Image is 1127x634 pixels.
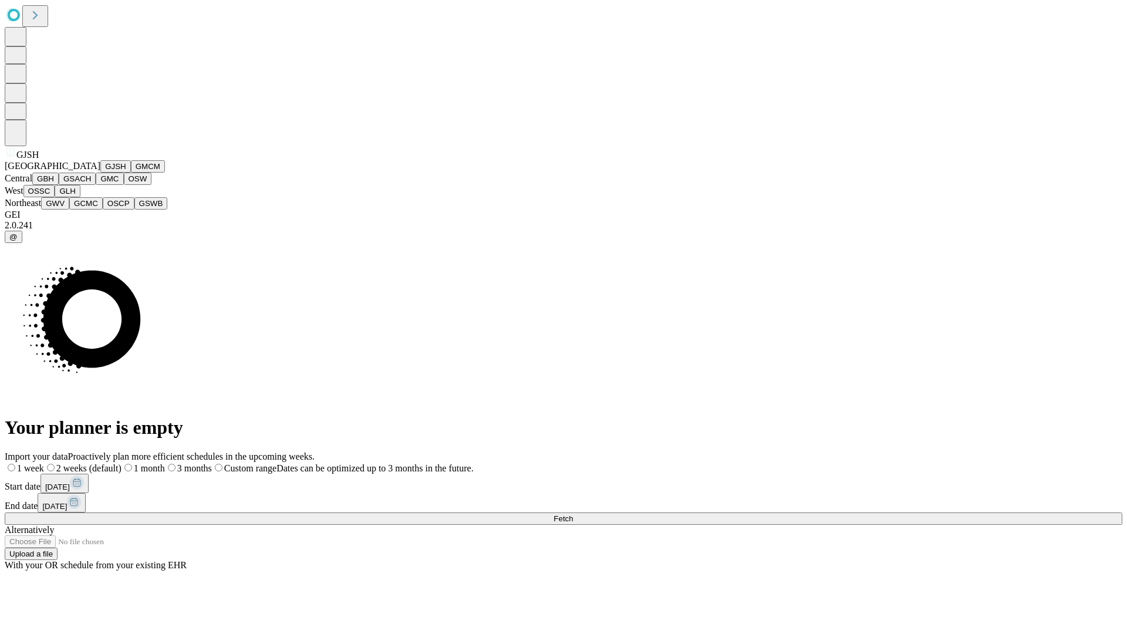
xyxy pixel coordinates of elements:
button: GBH [32,173,59,185]
button: @ [5,231,22,243]
span: Proactively plan more efficient schedules in the upcoming weeks. [68,451,315,461]
span: West [5,186,23,195]
span: 3 months [177,463,212,473]
button: OSW [124,173,152,185]
div: Start date [5,474,1122,493]
div: 2.0.241 [5,220,1122,231]
button: OSSC [23,185,55,197]
button: GMC [96,173,123,185]
span: [DATE] [45,483,70,491]
button: GLH [55,185,80,197]
input: 3 months [168,464,176,471]
span: Alternatively [5,525,54,535]
span: @ [9,232,18,241]
button: GSACH [59,173,96,185]
div: GEI [5,210,1122,220]
input: Custom rangeDates can be optimized up to 3 months in the future. [215,464,222,471]
span: 1 month [134,463,165,473]
button: GCMC [69,197,103,210]
span: Central [5,173,32,183]
input: 2 weeks (default) [47,464,55,471]
h1: Your planner is empty [5,417,1122,439]
span: Custom range [224,463,276,473]
button: GJSH [100,160,131,173]
button: GMCM [131,160,165,173]
span: [GEOGRAPHIC_DATA] [5,161,100,171]
span: [DATE] [42,502,67,511]
span: Fetch [554,514,573,523]
span: Northeast [5,198,41,208]
button: Fetch [5,512,1122,525]
button: GWV [41,197,69,210]
span: Import your data [5,451,68,461]
span: 2 weeks (default) [56,463,122,473]
input: 1 month [124,464,132,471]
button: Upload a file [5,548,58,560]
button: [DATE] [41,474,89,493]
span: With your OR schedule from your existing EHR [5,560,187,570]
button: OSCP [103,197,134,210]
span: Dates can be optimized up to 3 months in the future. [276,463,473,473]
button: [DATE] [38,493,86,512]
span: GJSH [16,150,39,160]
input: 1 week [8,464,15,471]
span: 1 week [17,463,44,473]
button: GSWB [134,197,168,210]
div: End date [5,493,1122,512]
